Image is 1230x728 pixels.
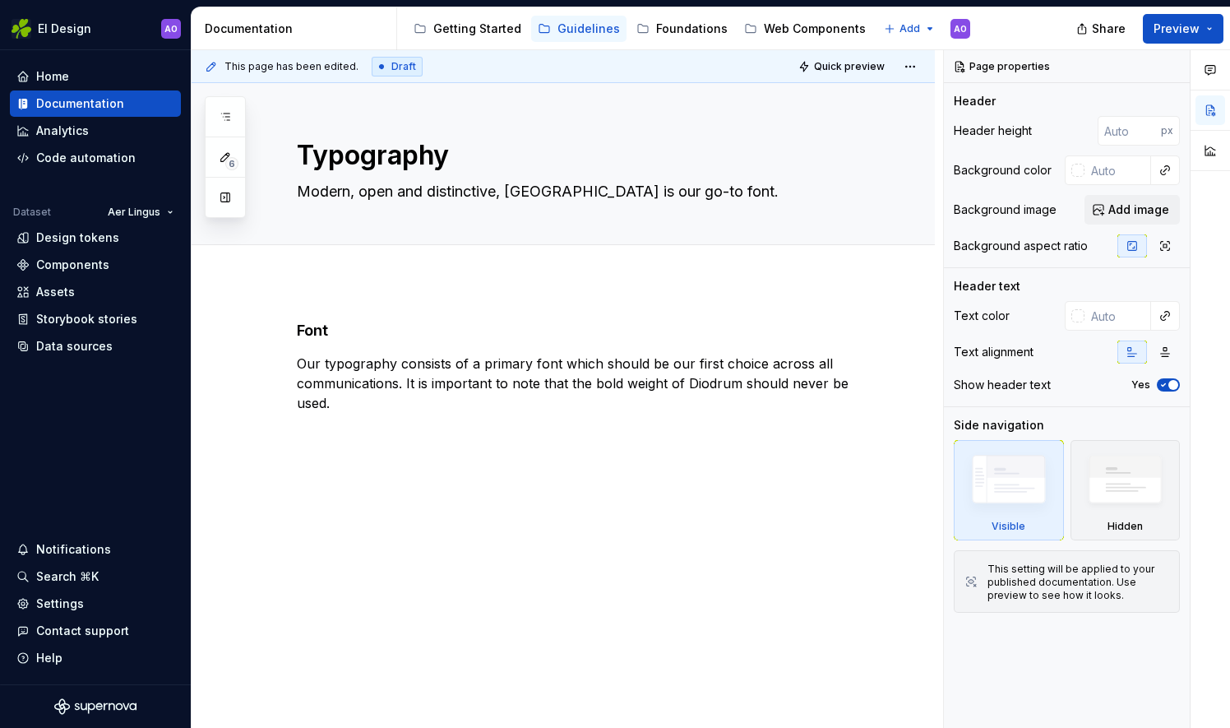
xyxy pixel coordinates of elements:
[407,16,528,42] a: Getting Started
[36,596,84,612] div: Settings
[10,252,181,278] a: Components
[108,206,160,219] span: Aer Lingus
[100,201,181,224] button: Aer Lingus
[407,12,876,45] div: Page tree
[876,16,1007,42] a: App Components
[10,306,181,332] a: Storybook stories
[1098,116,1161,146] input: Auto
[10,279,181,305] a: Assets
[10,225,181,251] a: Design tokens
[1070,440,1181,540] div: Hidden
[987,563,1169,602] div: This setting will be applied to your published documentation. Use preview to see how it looks.
[36,568,99,585] div: Search ⌘K
[1131,378,1150,392] label: Yes
[992,520,1025,533] div: Visible
[954,344,1033,360] div: Text alignment
[13,206,51,219] div: Dataset
[954,417,1044,434] div: Side navigation
[1107,520,1143,533] div: Hidden
[36,650,62,666] div: Help
[899,22,920,35] span: Add
[10,618,181,644] button: Contact support
[36,95,124,112] div: Documentation
[3,11,187,46] button: EI DesignAO
[954,238,1088,254] div: Background aspect ratio
[10,118,181,144] a: Analytics
[36,338,113,355] div: Data sources
[224,60,358,73] span: This page has been edited.
[954,308,1010,324] div: Text color
[954,278,1020,294] div: Header text
[1068,14,1136,44] button: Share
[294,136,866,175] textarea: Typography
[1084,155,1151,185] input: Auto
[164,22,178,35] div: AO
[10,645,181,671] button: Help
[36,150,136,166] div: Code automation
[557,21,620,37] div: Guidelines
[10,90,181,117] a: Documentation
[954,162,1052,179] div: Background color
[954,440,1064,540] div: Visible
[764,21,866,37] div: Web Components
[36,284,75,300] div: Assets
[36,257,109,273] div: Components
[1084,195,1180,225] button: Add image
[297,321,869,341] h4: Font
[1108,202,1169,218] span: Add image
[1084,301,1151,331] input: Auto
[391,60,416,73] span: Draft
[10,536,181,563] button: Notifications
[1161,124,1173,137] p: px
[954,377,1051,393] div: Show header text
[1154,21,1200,37] span: Preview
[954,123,1032,139] div: Header height
[10,563,181,590] button: Search ⌘K
[36,68,69,85] div: Home
[205,21,390,37] div: Documentation
[879,17,941,40] button: Add
[656,21,728,37] div: Foundations
[38,21,91,37] div: EI Design
[10,145,181,171] a: Code automation
[36,123,89,139] div: Analytics
[36,311,137,327] div: Storybook stories
[294,179,866,205] textarea: Modern, open and distinctive, [GEOGRAPHIC_DATA] is our go-to font.
[1143,14,1223,44] button: Preview
[36,230,119,246] div: Design tokens
[630,16,734,42] a: Foundations
[1092,21,1126,37] span: Share
[12,19,31,39] img: 56b5df98-d96d-4d7e-807c-0afdf3bdaefa.png
[10,591,181,617] a: Settings
[814,60,885,73] span: Quick preview
[433,21,521,37] div: Getting Started
[793,55,892,78] button: Quick preview
[10,63,181,90] a: Home
[297,354,869,413] p: Our typography consists of a primary font which should be our first choice across all communicati...
[954,22,967,35] div: AO
[10,333,181,359] a: Data sources
[225,157,238,170] span: 6
[738,16,872,42] a: Web Components
[54,698,136,715] svg: Supernova Logo
[954,202,1057,218] div: Background image
[954,93,996,109] div: Header
[531,16,627,42] a: Guidelines
[36,623,129,639] div: Contact support
[36,541,111,558] div: Notifications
